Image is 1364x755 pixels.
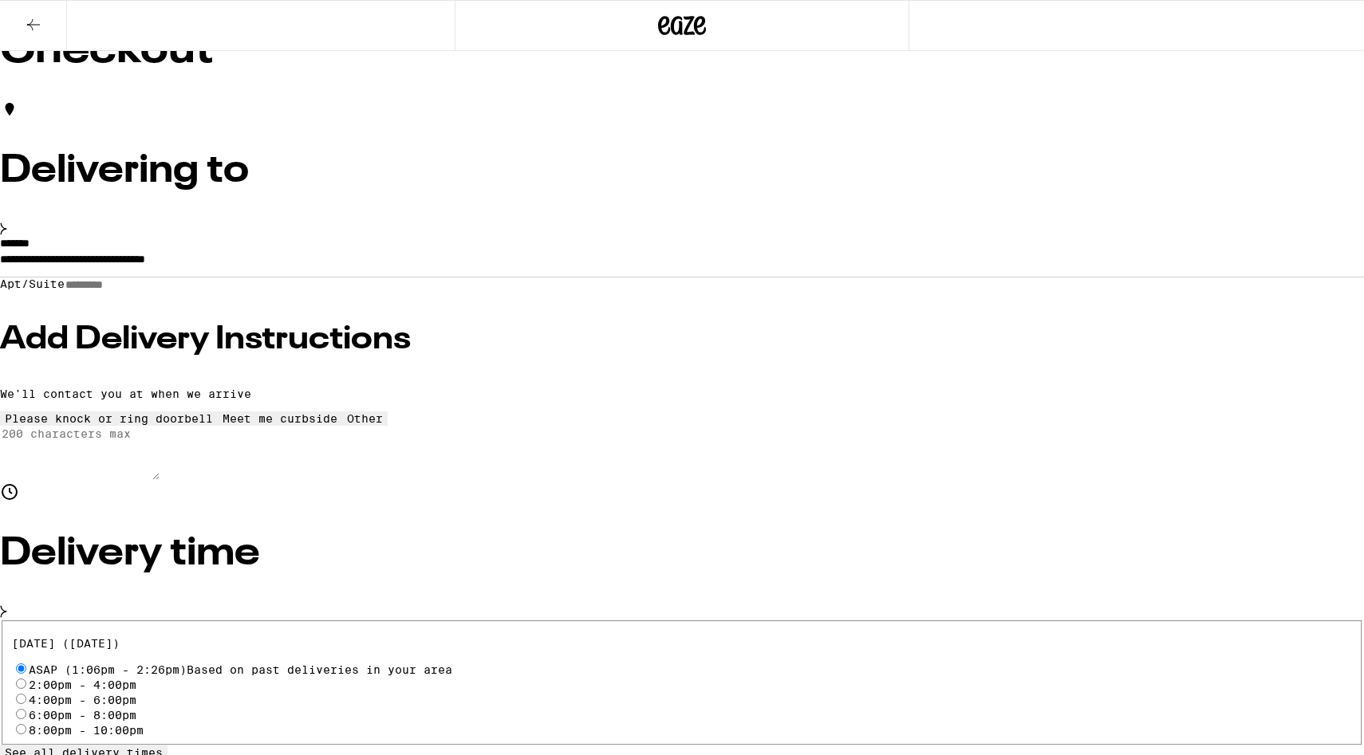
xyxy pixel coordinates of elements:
button: Meet me curbside [218,411,342,426]
label: 8:00pm - 10:00pm [29,724,144,737]
label: 4:00pm - 6:00pm [29,694,136,706]
label: 6:00pm - 8:00pm [29,709,136,722]
span: Based on past deliveries in your area [187,663,452,676]
div: Meet me curbside [223,412,337,425]
span: ASAP (1:06pm - 2:26pm) [29,663,452,676]
button: Other [342,411,388,426]
label: 2:00pm - 4:00pm [29,678,136,691]
div: Please knock or ring doorbell [5,412,213,425]
p: [DATE] ([DATE]) [12,637,1353,650]
div: Other [347,412,383,425]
